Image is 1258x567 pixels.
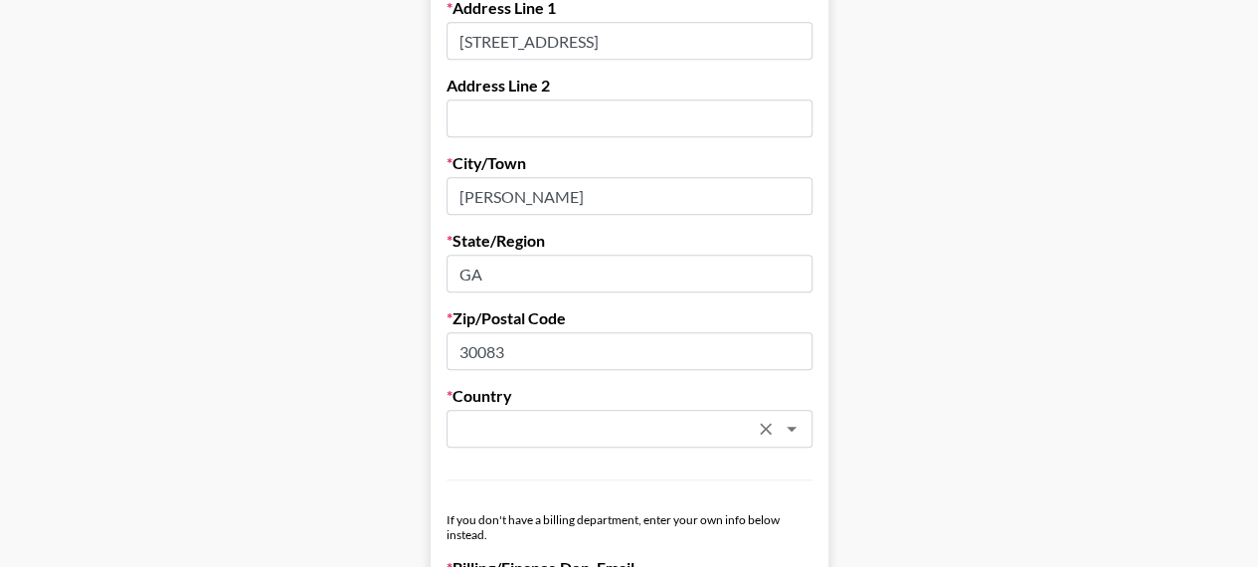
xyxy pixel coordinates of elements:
label: City/Town [447,153,812,173]
label: Zip/Postal Code [447,308,812,328]
label: Country [447,386,812,406]
label: State/Region [447,231,812,251]
button: Open [778,415,806,443]
button: Clear [752,415,780,443]
div: If you don't have a billing department, enter your own info below instead. [447,512,812,542]
label: Address Line 2 [447,76,812,95]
